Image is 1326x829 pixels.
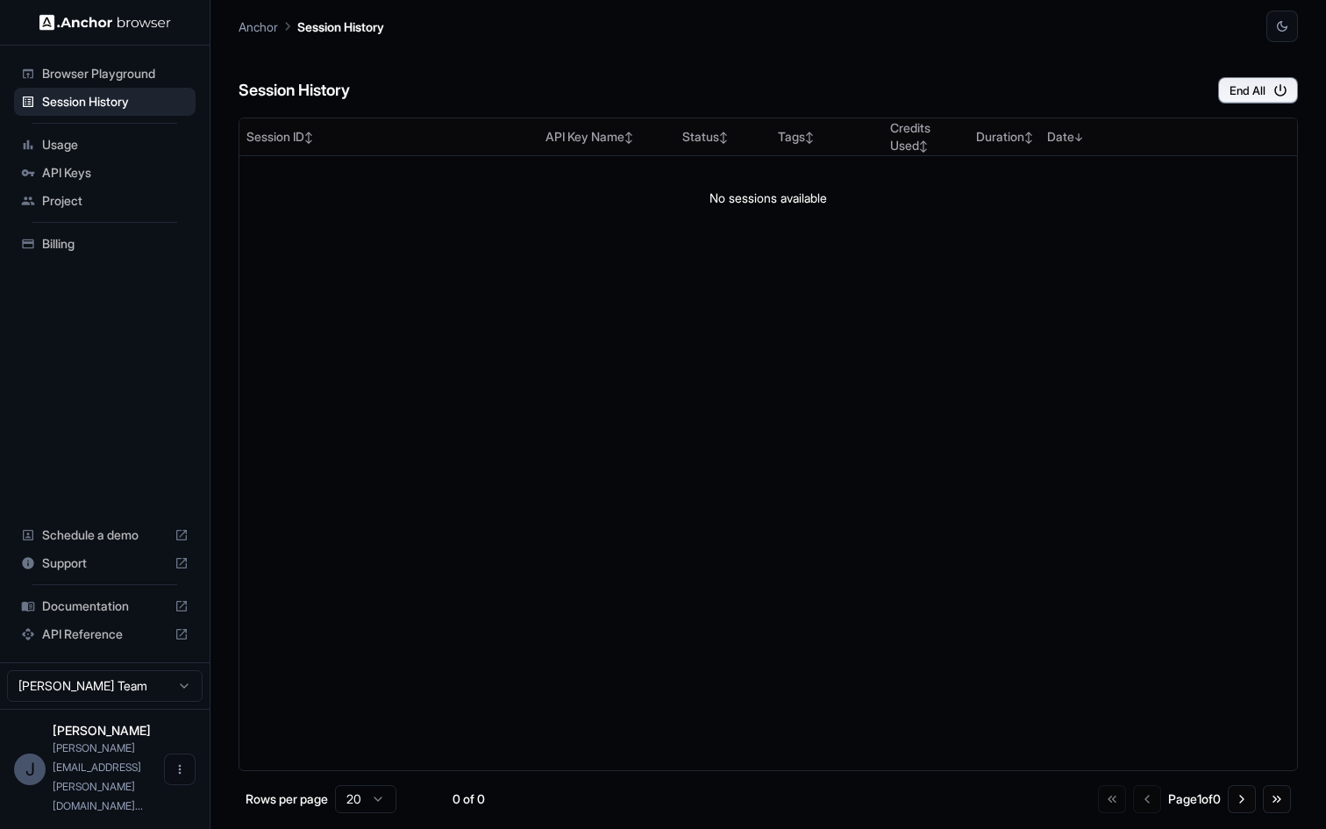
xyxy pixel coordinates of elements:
[778,128,876,146] div: Tags
[42,65,189,82] span: Browser Playground
[39,14,171,31] img: Anchor Logo
[1047,128,1179,146] div: Date
[14,88,196,116] div: Session History
[42,597,168,615] span: Documentation
[239,17,384,36] nav: breadcrumb
[14,549,196,577] div: Support
[14,230,196,258] div: Billing
[14,521,196,549] div: Schedule a demo
[14,754,46,785] div: J
[14,60,196,88] div: Browser Playground
[14,620,196,648] div: API Reference
[304,131,313,144] span: ↕
[545,128,669,146] div: API Key Name
[42,192,189,210] span: Project
[42,93,189,111] span: Session History
[624,131,633,144] span: ↕
[239,78,350,104] h6: Session History
[53,723,151,738] span: James Labastida
[42,625,168,643] span: API Reference
[239,156,1297,240] td: No sessions available
[246,790,328,808] p: Rows per page
[42,526,168,544] span: Schedule a demo
[890,119,963,154] div: Credits Used
[976,128,1033,146] div: Duration
[1168,790,1221,808] div: Page 1 of 0
[42,235,189,253] span: Billing
[42,164,189,182] span: API Keys
[164,754,196,785] button: Open menu
[14,159,196,187] div: API Keys
[14,187,196,215] div: Project
[14,131,196,159] div: Usage
[42,136,189,154] span: Usage
[297,18,384,36] p: Session History
[53,741,143,812] span: james@sybil.studio
[1218,77,1298,104] button: End All
[1024,131,1033,144] span: ↕
[424,790,512,808] div: 0 of 0
[42,554,168,572] span: Support
[919,139,928,153] span: ↕
[239,18,278,36] p: Anchor
[682,128,764,146] div: Status
[719,131,728,144] span: ↕
[1074,131,1083,144] span: ↓
[805,131,814,144] span: ↕
[246,128,531,146] div: Session ID
[14,592,196,620] div: Documentation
